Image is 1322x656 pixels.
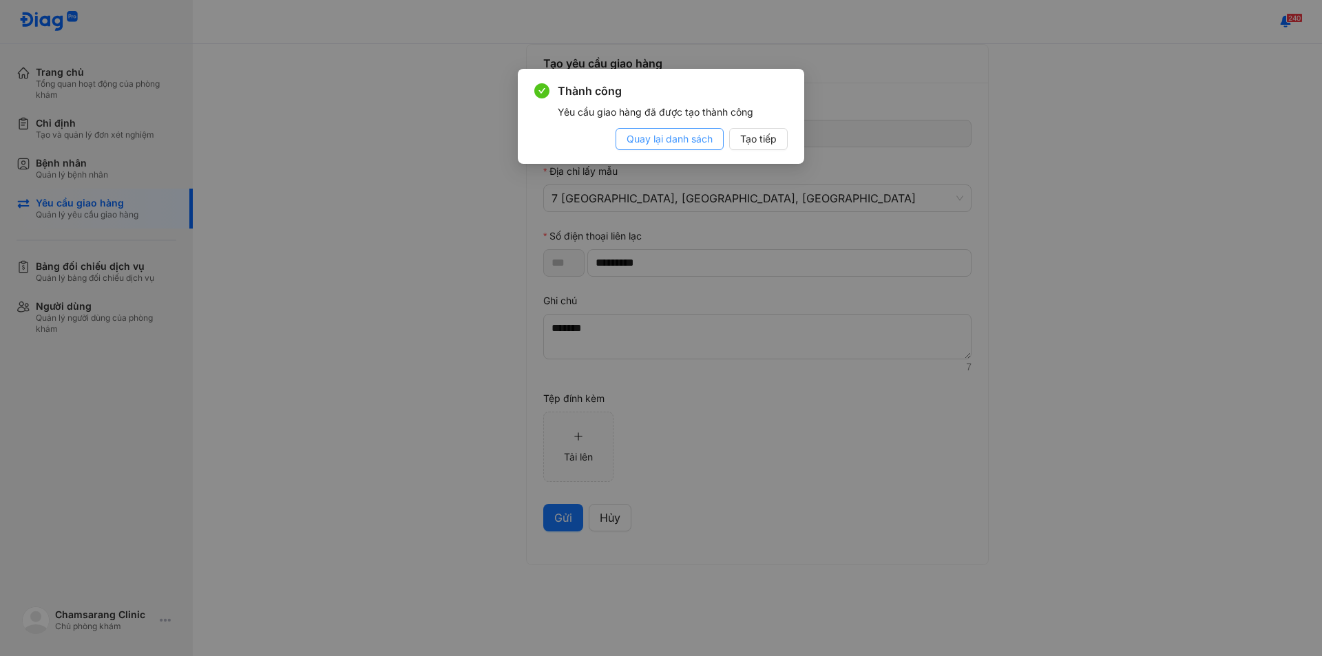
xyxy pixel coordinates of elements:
[627,131,713,147] span: Quay lại danh sách
[534,83,549,98] span: check-circle
[740,131,777,147] span: Tạo tiếp
[558,83,788,99] span: Thành công
[729,128,788,150] button: Tạo tiếp
[558,105,788,120] div: Yêu cầu giao hàng đã được tạo thành công
[616,128,724,150] button: Quay lại danh sách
